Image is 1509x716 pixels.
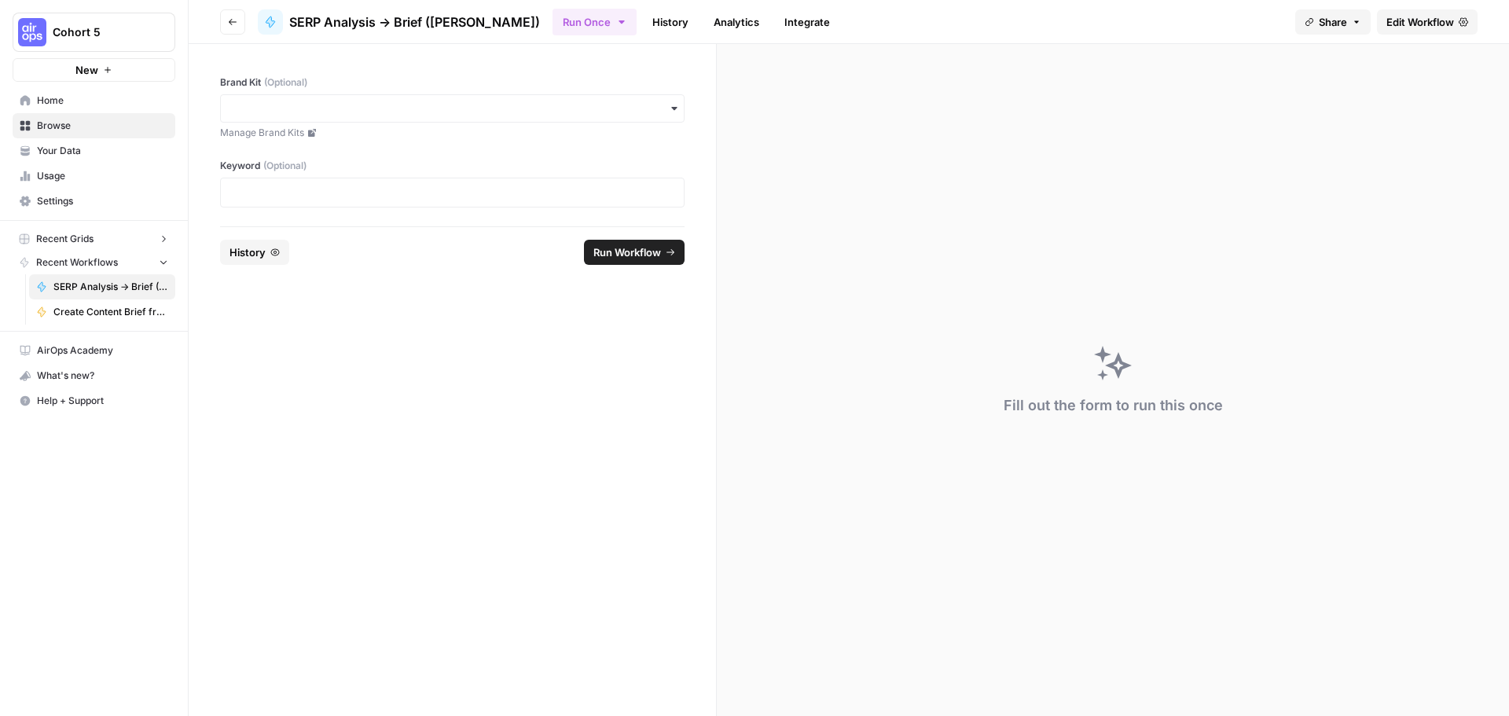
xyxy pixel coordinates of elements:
span: Cohort 5 [53,24,148,40]
button: Workspace: Cohort 5 [13,13,175,52]
span: Recent Grids [36,232,94,246]
button: Run Once [553,9,637,35]
button: New [13,58,175,82]
label: Keyword [220,159,685,173]
button: Share [1295,9,1371,35]
div: What's new? [13,364,174,387]
span: SERP Analysis -> Brief ([PERSON_NAME]) [53,280,168,294]
a: Integrate [775,9,839,35]
a: AirOps Academy [13,338,175,363]
span: Settings [37,194,168,208]
button: Run Workflow [584,240,685,265]
a: Analytics [704,9,769,35]
span: Browse [37,119,168,133]
button: Recent Grids [13,227,175,251]
a: Home [13,88,175,113]
a: Edit Workflow [1377,9,1478,35]
span: (Optional) [264,75,307,90]
span: Recent Workflows [36,255,118,270]
button: What's new? [13,363,175,388]
a: SERP Analysis -> Brief ([PERSON_NAME]) [29,274,175,299]
img: Cohort 5 Logo [18,18,46,46]
a: Browse [13,113,175,138]
span: History [229,244,266,260]
div: Fill out the form to run this once [1004,395,1223,417]
button: Recent Workflows [13,251,175,274]
a: Usage [13,163,175,189]
a: Create Content Brief from Keyword [29,299,175,325]
span: Run Workflow [593,244,661,260]
button: Help + Support [13,388,175,413]
span: Edit Workflow [1386,14,1454,30]
a: History [643,9,698,35]
a: SERP Analysis -> Brief ([PERSON_NAME]) [258,9,540,35]
span: (Optional) [263,159,307,173]
label: Brand Kit [220,75,685,90]
button: History [220,240,289,265]
span: Home [37,94,168,108]
span: Your Data [37,144,168,158]
a: Settings [13,189,175,214]
a: Manage Brand Kits [220,126,685,140]
span: AirOps Academy [37,343,168,358]
span: Help + Support [37,394,168,408]
span: New [75,62,98,78]
span: SERP Analysis -> Brief ([PERSON_NAME]) [289,13,540,31]
span: Share [1319,14,1347,30]
span: Usage [37,169,168,183]
span: Create Content Brief from Keyword [53,305,168,319]
a: Your Data [13,138,175,163]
